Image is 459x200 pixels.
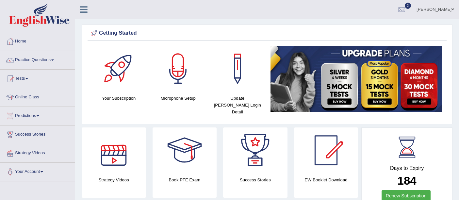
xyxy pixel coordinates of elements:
[0,51,75,67] a: Practice Questions
[92,95,145,102] h4: Your Subscription
[89,28,445,38] div: Getting Started
[0,88,75,105] a: Online Class
[0,163,75,179] a: Your Account
[0,32,75,49] a: Home
[0,144,75,160] a: Strategy Videos
[0,125,75,142] a: Success Stories
[211,95,264,115] h4: Update [PERSON_NAME] Login Detail
[0,70,75,86] a: Tests
[223,176,287,183] h4: Success Stories
[0,107,75,123] a: Predictions
[153,176,217,183] h4: Book PTE Exam
[270,46,442,112] img: small5.jpg
[294,176,358,183] h4: EW Booklet Download
[397,174,416,187] b: 184
[369,165,445,171] h4: Days to Expiry
[152,95,205,102] h4: Microphone Setup
[82,176,146,183] h4: Strategy Videos
[405,3,411,9] span: 2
